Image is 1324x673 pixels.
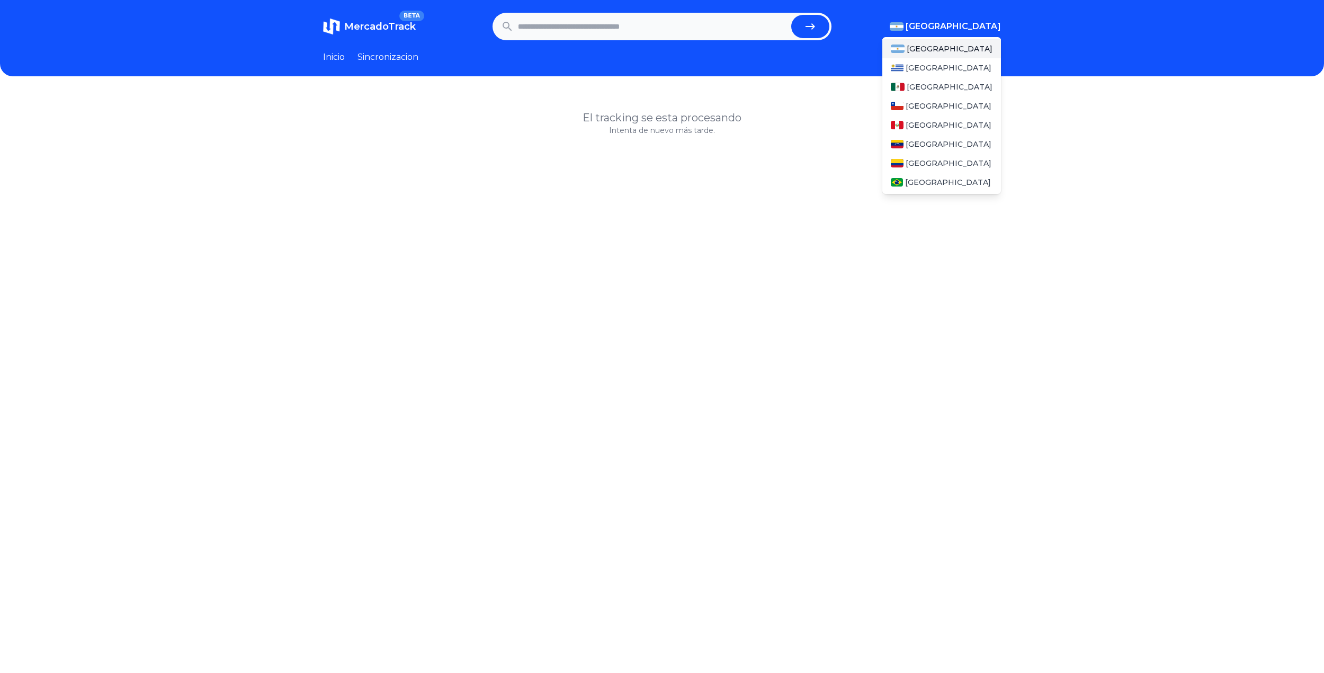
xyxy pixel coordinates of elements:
[891,140,903,148] img: Venezuela
[882,77,1001,96] a: Mexico[GEOGRAPHIC_DATA]
[891,83,905,91] img: Mexico
[906,120,991,130] span: [GEOGRAPHIC_DATA]
[890,20,1001,33] button: [GEOGRAPHIC_DATA]
[323,18,340,35] img: MercadoTrack
[882,116,1001,135] a: Peru[GEOGRAPHIC_DATA]
[906,63,991,73] span: [GEOGRAPHIC_DATA]
[906,158,991,169] span: [GEOGRAPHIC_DATA]
[906,139,991,149] span: [GEOGRAPHIC_DATA]
[891,121,903,129] img: Peru
[891,178,903,187] img: Brasil
[323,18,416,35] a: MercadoTrackBETA
[323,51,345,64] a: Inicio
[882,39,1001,58] a: Argentina[GEOGRAPHIC_DATA]
[882,58,1001,77] a: Uruguay[GEOGRAPHIC_DATA]
[907,82,992,92] span: [GEOGRAPHIC_DATA]
[891,64,903,72] img: Uruguay
[882,154,1001,173] a: Colombia[GEOGRAPHIC_DATA]
[357,51,418,64] a: Sincronizacion
[891,159,903,167] img: Colombia
[907,43,992,54] span: [GEOGRAPHIC_DATA]
[905,177,991,188] span: [GEOGRAPHIC_DATA]
[906,20,1001,33] span: [GEOGRAPHIC_DATA]
[323,110,1001,125] h1: El tracking se esta procesando
[344,21,416,32] span: MercadoTrack
[890,22,903,31] img: Argentina
[906,101,991,111] span: [GEOGRAPHIC_DATA]
[891,45,905,53] img: Argentina
[891,102,903,110] img: Chile
[399,11,424,21] span: BETA
[323,125,1001,136] p: Intenta de nuevo más tarde.
[882,173,1001,192] a: Brasil[GEOGRAPHIC_DATA]
[882,135,1001,154] a: Venezuela[GEOGRAPHIC_DATA]
[882,96,1001,116] a: Chile[GEOGRAPHIC_DATA]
